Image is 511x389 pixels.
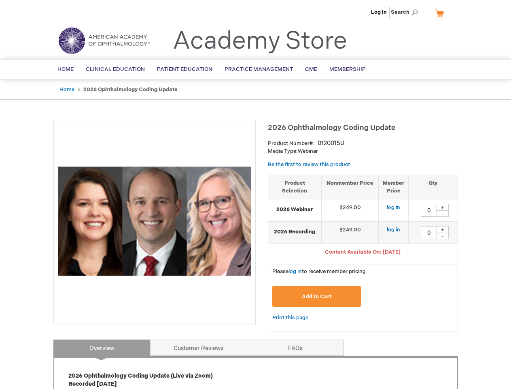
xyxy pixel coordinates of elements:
[173,27,347,56] a: Academy Store
[305,66,317,73] span: CME
[268,147,458,155] p: Webinar
[225,66,293,73] span: Practice Management
[318,139,344,147] div: 0120015U
[268,161,350,168] a: Be the first to review this product
[387,204,400,211] a: log in
[421,204,437,217] input: Qty
[247,340,344,356] a: FAQs
[322,199,379,222] td: $249.00
[371,9,387,15] a: Log In
[387,227,400,233] a: log in
[157,66,212,73] span: Patient Education
[391,4,422,20] span: Search
[322,175,379,199] th: Nonmember Price
[421,226,437,239] input: Qty
[268,148,298,154] strong: Media Type:
[437,210,449,217] div: -
[409,175,458,199] th: Qty
[268,140,314,147] strong: Product Number
[437,204,449,211] div: +
[272,206,318,214] strong: 2026 Webinar
[437,226,449,233] div: +
[379,175,409,199] th: Member Price
[53,340,151,356] a: Overview
[288,268,302,275] a: log in
[329,66,366,73] span: Membership
[83,86,178,93] strong: 2026 Ophthalmology Coding Update
[272,286,361,307] button: Add to Cart
[437,233,449,239] div: -
[59,86,74,93] a: Home
[272,268,366,275] span: Please to receive member pricing
[150,340,247,356] a: Customer Reviews
[268,124,395,132] span: 2026 Ophthalmology Coding Update
[86,66,145,73] span: Clinical Education
[325,249,401,255] span: Content Available On: [DATE]
[302,293,331,300] span: Add to Cart
[268,175,322,199] th: Product Selection
[272,313,308,323] a: Print this page
[57,66,74,73] span: Home
[322,222,379,244] td: $249.00
[272,228,318,236] strong: 2026 Recording
[58,124,251,318] img: 2026 Ophthalmology Coding Update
